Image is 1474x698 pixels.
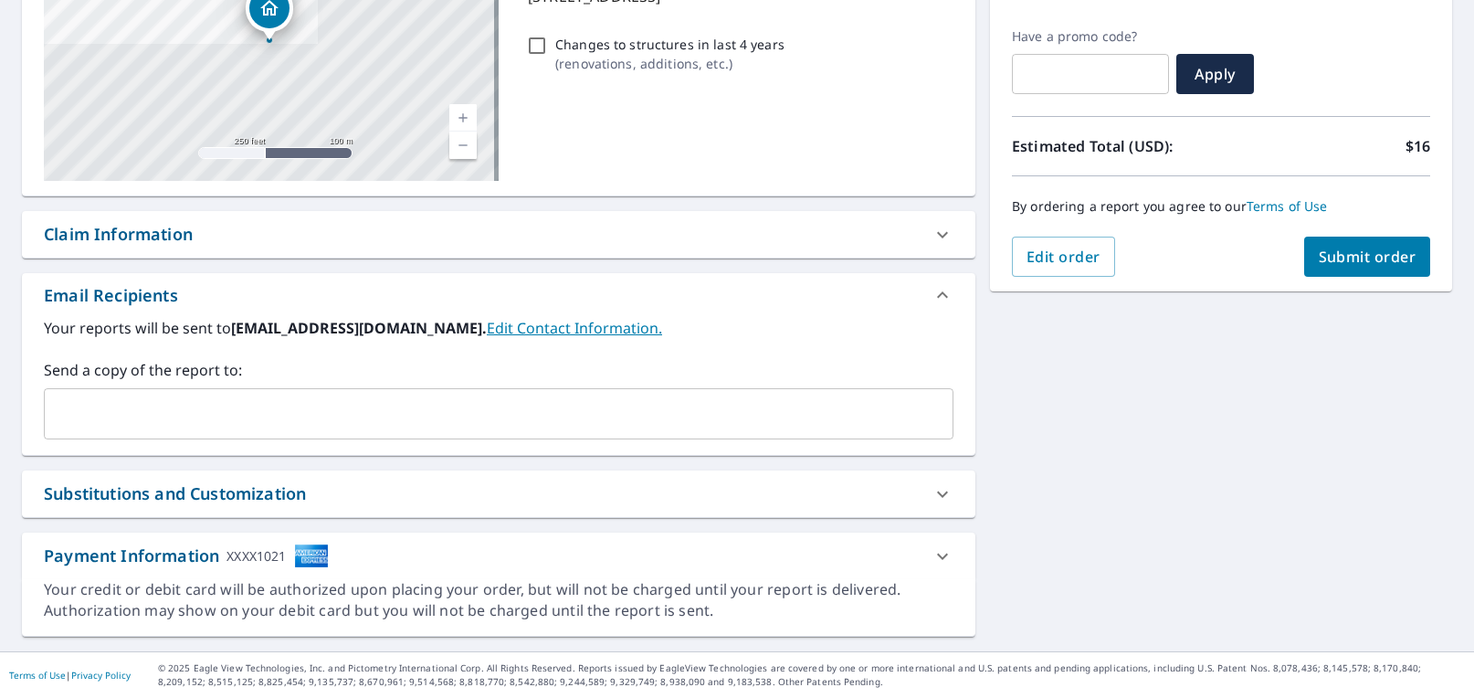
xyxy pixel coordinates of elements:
[487,318,662,338] a: EditContactInfo
[231,318,487,338] b: [EMAIL_ADDRESS][DOMAIN_NAME].
[1176,54,1254,94] button: Apply
[22,211,975,258] div: Claim Information
[1012,237,1115,277] button: Edit order
[1247,197,1328,215] a: Terms of Use
[1027,247,1100,267] span: Edit order
[1319,247,1416,267] span: Submit order
[158,661,1465,689] p: © 2025 Eagle View Technologies, Inc. and Pictometry International Corp. All Rights Reserved. Repo...
[226,544,286,568] div: XXXX1021
[555,35,784,54] p: Changes to structures in last 4 years
[1191,64,1239,84] span: Apply
[22,533,975,579] div: Payment InformationXXXX1021cardImage
[1012,135,1221,157] p: Estimated Total (USD):
[44,359,953,381] label: Send a copy of the report to:
[1012,198,1430,215] p: By ordering a report you agree to our
[555,54,784,73] p: ( renovations, additions, etc. )
[22,471,975,517] div: Substitutions and Customization
[449,104,477,132] a: Current Level 17, Zoom In
[44,283,178,308] div: Email Recipients
[22,273,975,317] div: Email Recipients
[1304,237,1431,277] button: Submit order
[9,669,66,682] a: Terms of Use
[294,544,329,568] img: cardImage
[44,579,953,621] div: Your credit or debit card will be authorized upon placing your order, but will not be charged unt...
[44,544,329,568] div: Payment Information
[44,222,193,247] div: Claim Information
[1406,135,1430,157] p: $16
[9,670,131,681] p: |
[44,317,953,339] label: Your reports will be sent to
[449,132,477,159] a: Current Level 17, Zoom Out
[71,669,131,682] a: Privacy Policy
[44,481,306,506] div: Substitutions and Customization
[1012,28,1169,45] label: Have a promo code?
